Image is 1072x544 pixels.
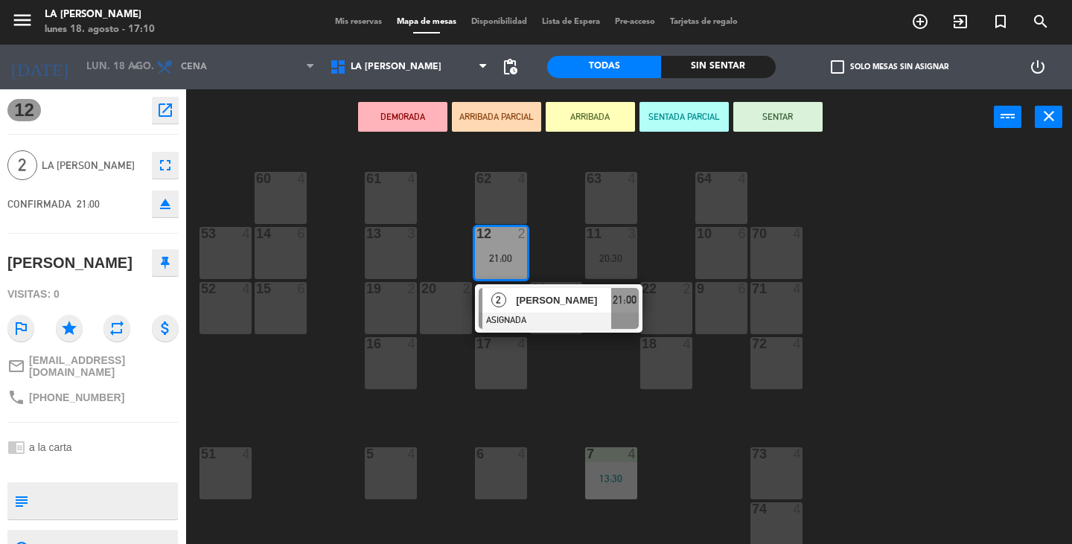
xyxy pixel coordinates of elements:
[127,58,145,76] i: arrow_drop_down
[546,102,635,132] button: ARRIBADA
[738,282,747,295] div: 6
[256,172,257,185] div: 60
[42,157,144,174] span: La [PERSON_NAME]
[243,447,252,461] div: 4
[7,315,34,342] i: outlined_flag
[463,282,472,295] div: 2
[298,172,307,185] div: 4
[992,13,1009,31] i: turned_in_not
[663,18,745,26] span: Tarjetas de regalo
[152,191,179,217] button: eject
[831,60,948,74] label: Solo mesas sin asignar
[408,172,417,185] div: 4
[366,172,367,185] div: 61
[697,227,698,240] div: 10
[475,253,527,263] div: 21:00
[298,282,307,295] div: 6
[516,292,611,308] span: [PERSON_NAME]
[752,227,753,240] div: 70
[408,337,417,351] div: 4
[366,447,367,461] div: 5
[7,99,41,121] span: 12
[585,253,637,263] div: 20:30
[328,18,389,26] span: Mis reservas
[697,282,698,295] div: 9
[501,58,519,76] span: pending_actions
[11,9,33,31] i: menu
[642,337,642,351] div: 18
[366,227,367,240] div: 13
[103,315,130,342] i: repeat
[408,447,417,461] div: 4
[628,172,637,185] div: 4
[181,62,207,72] span: Cena
[29,354,179,378] span: [EMAIL_ADDRESS][DOMAIN_NAME]
[518,172,527,185] div: 4
[7,150,37,180] span: 2
[738,172,747,185] div: 4
[7,281,179,307] div: Visitas: 0
[156,101,174,119] i: open_in_new
[45,22,155,37] div: lunes 18. agosto - 17:10
[683,337,692,351] div: 4
[45,7,155,22] div: LA [PERSON_NAME]
[7,354,179,378] a: mail_outline[EMAIL_ADDRESS][DOMAIN_NAME]
[911,13,929,31] i: add_circle_outline
[794,282,803,295] div: 4
[152,315,179,342] i: attach_money
[464,18,535,26] span: Disponibilidad
[77,198,100,210] span: 21:00
[366,282,367,295] div: 19
[408,227,417,240] div: 3
[794,337,803,351] div: 4
[628,447,637,461] div: 4
[661,56,775,78] div: Sin sentar
[201,447,202,461] div: 51
[7,198,71,210] span: CONFIRMADA
[794,502,803,516] div: 4
[29,441,72,453] span: a la carta
[243,227,252,240] div: 4
[683,282,692,295] div: 2
[697,172,698,185] div: 64
[29,391,124,403] span: [PHONE_NUMBER]
[256,282,257,295] div: 15
[201,227,202,240] div: 53
[951,13,969,31] i: exit_to_app
[794,447,803,461] div: 4
[794,227,803,240] div: 4
[752,282,753,295] div: 71
[733,102,823,132] button: SENTAR
[201,282,202,295] div: 52
[452,102,541,132] button: ARRIBADA PARCIAL
[607,18,663,26] span: Pre-acceso
[13,493,29,509] i: subject
[518,337,527,351] div: 4
[491,292,506,307] span: 2
[156,156,174,174] i: fullscreen
[56,315,83,342] i: star
[7,438,25,456] i: chrome_reader_mode
[408,282,417,295] div: 2
[1029,58,1047,76] i: power_settings_new
[752,337,753,351] div: 72
[585,473,637,484] div: 13:30
[518,447,527,461] div: 4
[752,502,753,516] div: 74
[642,282,642,295] div: 22
[999,107,1017,125] i: power_input
[358,102,447,132] button: DEMORADA
[1040,107,1058,125] i: close
[256,227,257,240] div: 14
[298,227,307,240] div: 6
[1032,13,1050,31] i: search
[7,251,133,275] div: [PERSON_NAME]
[156,195,174,213] i: eject
[152,152,179,179] button: fullscreen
